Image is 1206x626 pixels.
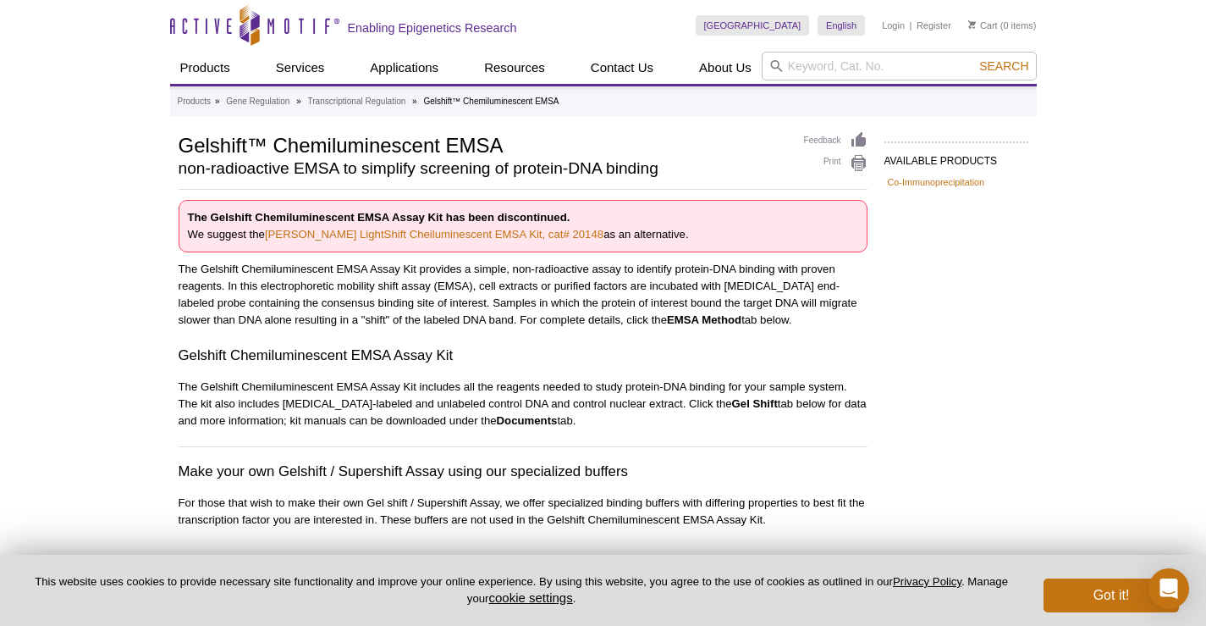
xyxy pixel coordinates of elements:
[762,52,1037,80] input: Keyword, Cat. No.
[497,414,558,427] strong: Documents
[179,495,867,529] p: For those that wish to make their own Gel shift / Supershift Assay, we offer specialized binding ...
[423,97,559,106] li: Gelshift™ Chemiluminescent EMSA
[893,575,961,588] a: Privacy Policy
[910,15,912,36] li: |
[412,97,417,106] li: »
[804,154,867,173] a: Print
[296,97,301,106] li: »
[979,59,1028,73] span: Search
[667,313,741,326] strong: EMSA Method
[818,15,865,36] a: English
[1148,568,1189,609] div: Open Intercom Messenger
[27,574,1016,607] p: This website uses cookies to provide necessary site functionality and improve your online experie...
[974,58,1033,74] button: Search
[179,379,867,429] p: The Gelshift Chemiluminescent EMSA Assay Kit includes all the reagents needed to study protein-DN...
[888,175,985,190] a: Co-Immunoprecipitation
[1044,579,1179,612] button: Got it!
[179,131,787,157] h1: Gelshift™ Chemiluminescent EMSA
[689,52,762,84] a: About Us
[215,97,220,106] li: »
[348,20,517,36] h2: Enabling Epigenetics Research
[882,19,905,31] a: Login
[265,228,603,241] a: [PERSON_NAME] LightShift Cheiluminescent EMSA Kit, cat# 20148
[968,20,976,29] img: Your Cart
[179,161,787,176] h2: non-radioactive EMSA to simplify screening of protein-DNA binding
[188,211,570,224] strong: The Gelshift Chemiluminescent EMSA Assay Kit has been discontinued.
[226,94,289,109] a: Gene Regulation
[968,15,1037,36] li: (0 items)
[179,346,867,366] h3: Gelshift Chemiluminescent EMSA Assay Kit
[308,94,406,109] a: Transcriptional Regulation
[804,131,867,150] a: Feedback
[884,141,1028,172] h2: AVAILABLE PRODUCTS
[732,397,778,410] strong: Gel Shift
[179,200,867,252] p: We suggest the as an alternative.
[170,52,240,84] a: Products
[696,15,810,36] a: [GEOGRAPHIC_DATA]
[488,590,572,605] button: cookie settings
[179,261,867,329] p: The Gelshift Chemiluminescent EMSA Assay Kit provides a simple, non-radioactive assay to identify...
[179,462,867,482] h3: Make your own Gelshift / Supershift Assay using our specialized buffers
[968,19,998,31] a: Cart
[266,52,335,84] a: Services
[917,19,951,31] a: Register
[360,52,449,84] a: Applications
[178,94,211,109] a: Products
[581,52,664,84] a: Contact Us
[474,52,555,84] a: Resources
